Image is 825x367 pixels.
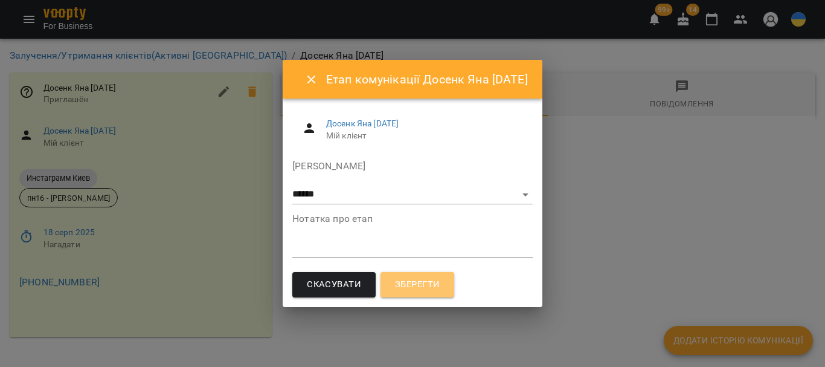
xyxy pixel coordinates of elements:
button: Зберегти [380,272,454,297]
button: Скасувати [292,272,376,297]
a: Досенк Яна [DATE] [326,119,399,128]
span: Скасувати [307,277,361,293]
span: Зберегти [395,277,440,293]
label: [PERSON_NAME] [292,161,533,171]
button: Close [297,65,326,94]
h6: Етап комунікації Досенк Яна [DATE] [326,70,528,89]
label: Нотатка про етап [292,214,533,224]
span: Мій клієнт [326,130,523,142]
